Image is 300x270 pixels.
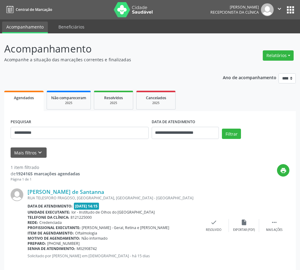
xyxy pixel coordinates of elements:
[222,129,241,139] button: Filtrar
[210,10,259,15] span: Recepcionista da clínica
[210,5,259,10] div: [PERSON_NAME]
[210,219,217,226] i: check
[152,117,195,127] label: DATA DE ATENDIMENTO
[28,195,199,201] div: RUA TELESFORO FRAGOSO, [GEOGRAPHIC_DATA], [GEOGRAPHIC_DATA] - [GEOGRAPHIC_DATA]
[75,231,97,236] span: Oftalmologia
[28,246,75,251] b: Senha de atendimento:
[28,236,80,241] b: Motivo de agendamento:
[285,5,296,15] button: apps
[54,22,89,32] a: Beneficiários
[82,225,169,230] span: [PERSON_NAME] - Geral, Retina e [PERSON_NAME]
[276,5,283,12] i: 
[2,22,48,33] a: Acompanhamento
[47,241,80,246] span: [PHONE_NUMBER]
[28,231,74,236] b: Item de agendamento:
[4,56,208,63] p: Acompanhe a situação das marcações correntes e finalizadas
[11,188,23,201] img: img
[81,236,107,241] span: Não informado
[28,210,70,215] b: Unidade executante:
[223,73,276,81] p: Ano de acompanhamento
[16,171,80,177] strong: 1924165 marcações agendadas
[28,204,73,209] b: Data de atendimento:
[146,95,166,100] span: Cancelados
[14,95,34,100] span: Agendados
[4,41,208,56] p: Acompanhamento
[28,225,81,230] b: Profissional executante:
[28,253,199,258] p: Solicitado por [PERSON_NAME] em [DEMOGRAPHIC_DATA] - há 15 dias
[277,164,289,177] button: print
[37,149,43,156] i: keyboard_arrow_down
[233,228,255,232] div: Exportar (PDF)
[74,203,99,210] span: [DATE] 14:15
[141,101,171,105] div: 2025
[4,5,52,15] a: Central de Marcação
[71,215,92,220] span: 8121225000
[266,228,282,232] div: Mais ações
[263,50,294,61] button: Relatórios
[98,101,129,105] div: 2025
[28,220,38,225] b: Rede:
[271,219,278,226] i: 
[206,228,221,232] div: Resolvido
[39,220,62,225] span: Credenciada
[261,3,274,16] img: img
[16,7,52,12] span: Central de Marcação
[11,147,47,158] button: Mais filtroskeyboard_arrow_down
[51,95,86,100] span: Não compareceram
[28,241,46,246] b: Preparo:
[11,164,80,170] div: 1 item filtrado
[28,215,69,220] b: Telefone da clínica:
[104,95,123,100] span: Resolvidos
[71,210,155,215] span: Ior - Institudo de Olhos do [GEOGRAPHIC_DATA]
[11,170,80,177] div: de
[51,101,86,105] div: 2025
[77,246,97,251] span: M02908742
[241,219,247,226] i: insert_drive_file
[280,167,287,174] i: print
[274,3,285,16] button: 
[11,117,31,127] label: PESQUISAR
[11,177,80,182] div: Página 1 de 1
[28,188,104,195] a: [PERSON_NAME] de Santanna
